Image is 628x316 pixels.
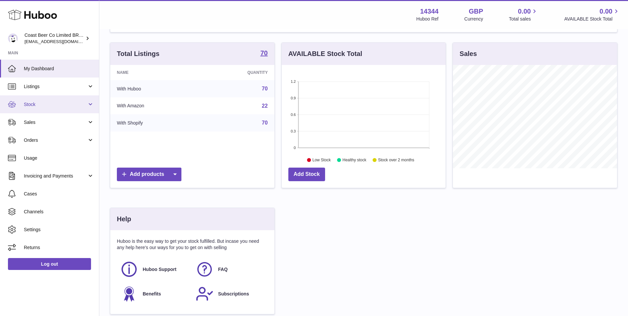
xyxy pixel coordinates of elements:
[24,173,87,179] span: Invoicing and Payments
[288,168,325,181] a: Add Stock
[260,50,267,56] strong: 70
[8,33,18,43] img: internalAdmin-14344@internal.huboo.com
[262,86,268,91] a: 70
[469,7,483,16] strong: GBP
[143,291,161,297] span: Benefits
[110,65,200,80] th: Name
[294,146,296,150] text: 0
[24,83,87,90] span: Listings
[24,39,97,44] span: [EMAIL_ADDRESS][DOMAIN_NAME]
[420,7,439,16] strong: 14344
[110,97,200,115] td: With Amazon
[518,7,531,16] span: 0.00
[291,79,296,83] text: 1.2
[459,49,477,58] h3: Sales
[24,32,84,45] div: Coast Beer Co Limited BRULO
[110,80,200,97] td: With Huboo
[24,66,94,72] span: My Dashboard
[200,65,274,80] th: Quantity
[24,191,94,197] span: Cases
[288,49,362,58] h3: AVAILABLE Stock Total
[564,7,620,22] a: 0.00 AVAILABLE Stock Total
[24,119,87,126] span: Sales
[24,209,94,215] span: Channels
[342,158,366,162] text: Healthy stock
[509,16,538,22] span: Total sales
[8,258,91,270] a: Log out
[117,168,181,181] a: Add products
[262,120,268,126] a: 70
[117,238,268,251] p: Huboo is the easy way to get your stock fulfilled. But incase you need any help here's our ways f...
[24,244,94,251] span: Returns
[110,114,200,132] td: With Shopify
[291,113,296,117] text: 0.6
[218,291,249,297] span: Subscriptions
[120,285,189,303] a: Benefits
[24,227,94,233] span: Settings
[313,158,331,162] text: Low Stock
[120,260,189,278] a: Huboo Support
[262,103,268,109] a: 22
[600,7,612,16] span: 0.00
[564,16,620,22] span: AVAILABLE Stock Total
[117,215,131,224] h3: Help
[464,16,483,22] div: Currency
[291,96,296,100] text: 0.9
[196,260,265,278] a: FAQ
[260,50,267,58] a: 70
[24,137,87,143] span: Orders
[196,285,265,303] a: Subscriptions
[24,101,87,108] span: Stock
[143,266,176,273] span: Huboo Support
[416,16,439,22] div: Huboo Ref
[117,49,160,58] h3: Total Listings
[378,158,414,162] text: Stock over 2 months
[218,266,228,273] span: FAQ
[24,155,94,161] span: Usage
[509,7,538,22] a: 0.00 Total sales
[291,129,296,133] text: 0.3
